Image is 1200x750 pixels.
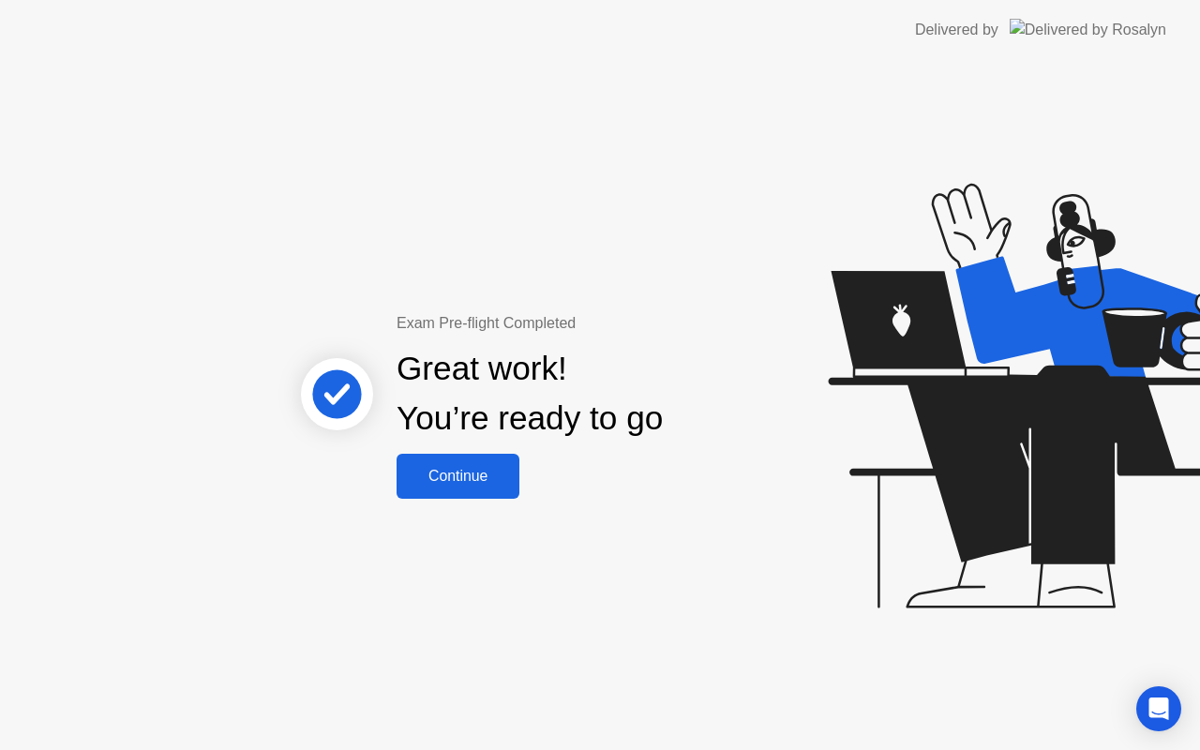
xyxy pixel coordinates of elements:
div: Exam Pre-flight Completed [397,312,784,335]
img: Delivered by Rosalyn [1010,19,1166,40]
div: Continue [402,468,514,485]
div: Open Intercom Messenger [1136,686,1181,731]
div: Great work! You’re ready to go [397,344,663,443]
button: Continue [397,454,519,499]
div: Delivered by [915,19,998,41]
